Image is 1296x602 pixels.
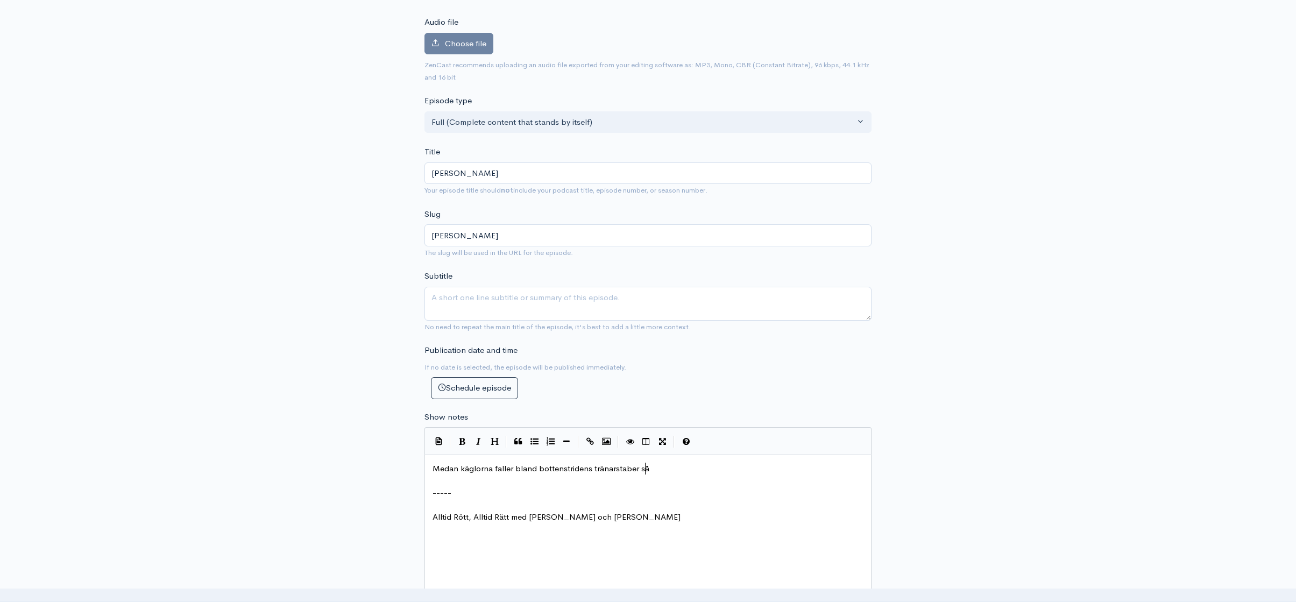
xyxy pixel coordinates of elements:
div: Full (Complete content that stands by itself) [431,116,855,129]
small: If no date is selected, the episode will be published immediately. [424,363,626,372]
button: Insert Image [598,434,614,450]
i: | [618,436,619,448]
i: | [506,436,507,448]
label: Episode type [424,95,472,107]
span: Alltid Rött, Alltid Rätt med [PERSON_NAME] och [PERSON_NAME] [433,512,681,522]
button: Bold [454,434,470,450]
i: | [674,436,675,448]
button: Create Link [582,434,598,450]
small: ZenCast recommends uploading an audio file exported from your editing software as: MP3, Mono, CBR... [424,60,869,82]
button: Generic List [526,434,542,450]
button: Schedule episode [431,377,518,399]
span: Choose file [445,38,486,48]
strong: not [501,186,513,195]
button: Toggle Side by Side [638,434,654,450]
button: Full (Complete content that stands by itself) [424,111,872,133]
input: title-of-episode [424,224,872,246]
label: Title [424,146,440,158]
span: Medan käglorna faller bland bottenstridens tränarstaber så [433,463,649,473]
small: The slug will be used in the URL for the episode. [424,248,573,257]
button: Quote [510,434,526,450]
button: Toggle Fullscreen [654,434,670,450]
button: Insert Show Notes Template [430,433,447,449]
label: Publication date and time [424,344,518,357]
button: Markdown Guide [678,434,694,450]
i: | [450,436,451,448]
label: Show notes [424,411,468,423]
button: Numbered List [542,434,558,450]
label: Slug [424,208,441,221]
i: | [578,436,579,448]
button: Toggle Preview [622,434,638,450]
small: Your episode title should include your podcast title, episode number, or season number. [424,186,707,195]
label: Subtitle [424,270,452,282]
small: No need to repeat the main title of the episode, it's best to add a little more context. [424,322,691,331]
label: Audio file [424,16,458,29]
input: What is the episode's title? [424,162,872,185]
button: Insert Horizontal Line [558,434,575,450]
button: Heading [486,434,502,450]
button: Italic [470,434,486,450]
span: ----- [433,487,451,498]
